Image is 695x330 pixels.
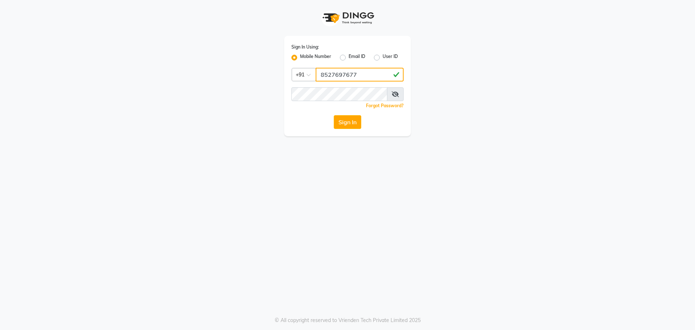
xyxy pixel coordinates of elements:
a: Forgot Password? [366,103,404,108]
img: logo1.svg [319,7,376,29]
input: Username [316,68,404,82]
button: Sign In [334,115,361,129]
label: Sign In Using: [291,44,319,50]
label: User ID [383,53,398,62]
label: Mobile Number [300,53,331,62]
input: Username [291,87,387,101]
label: Email ID [349,53,365,62]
